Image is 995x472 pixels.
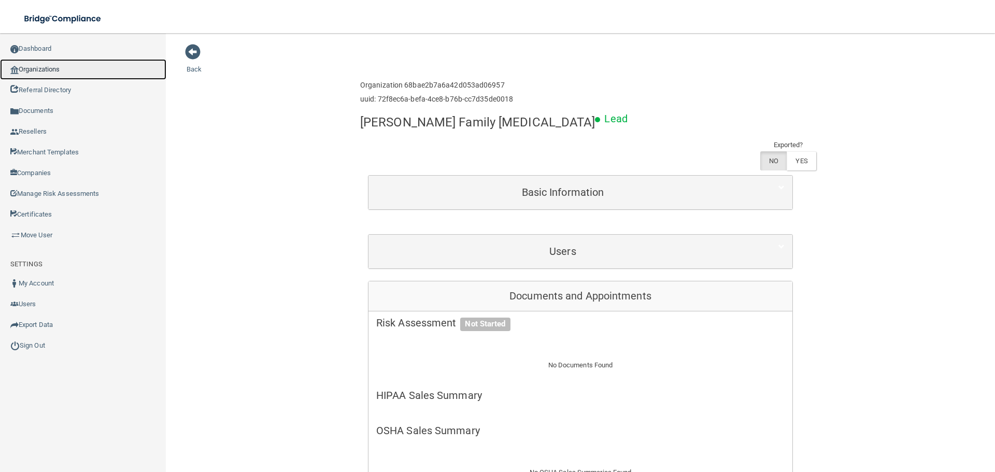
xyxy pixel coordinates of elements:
[604,109,627,128] p: Lead
[816,398,983,440] iframe: Drift Widget Chat Controller
[10,321,19,329] img: icon-export.b9366987.png
[10,341,20,350] img: ic_power_dark.7ecde6b1.png
[376,240,785,263] a: Users
[10,66,19,74] img: organization-icon.f8decf85.png
[368,281,792,311] div: Documents and Appointments
[10,300,19,308] img: icon-users.e205127d.png
[360,116,595,129] h4: [PERSON_NAME] Family [MEDICAL_DATA]
[10,128,19,136] img: ic_reseller.de258add.png
[368,347,792,384] div: No Documents Found
[10,107,19,116] img: icon-documents.8dae5593.png
[360,95,513,103] h6: uuid: 72f8ec6a-befa-4ce8-b76b-cc7d35de0018
[760,151,787,170] label: NO
[376,246,749,257] h5: Users
[10,258,42,270] label: SETTINGS
[10,279,19,288] img: ic_user_dark.df1a06c3.png
[10,45,19,53] img: ic_dashboard_dark.d01f4a41.png
[10,230,21,240] img: briefcase.64adab9b.png
[787,151,816,170] label: YES
[376,187,749,198] h5: Basic Information
[16,8,111,30] img: bridge_compliance_login_screen.278c3ca4.svg
[376,390,785,401] h5: HIPAA Sales Summary
[376,181,785,204] a: Basic Information
[376,425,785,436] h5: OSHA Sales Summary
[760,139,816,151] td: Exported?
[460,318,510,331] span: Not Started
[360,81,513,89] h6: Organization 68bae2b7a6a42d053ad06957
[376,317,785,328] h5: Risk Assessment
[187,53,202,73] a: Back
